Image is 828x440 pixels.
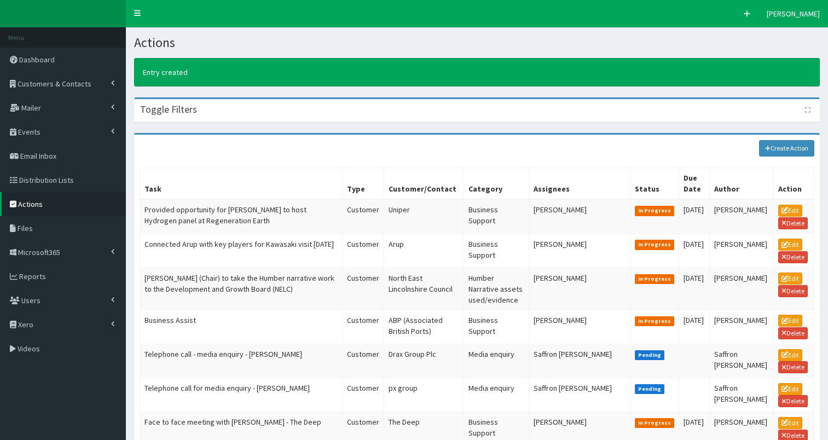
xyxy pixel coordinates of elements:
td: Customer [342,199,384,234]
span: Customers & Contacts [18,79,91,89]
span: Videos [18,344,40,354]
td: Customer [342,310,384,344]
th: Task [140,168,343,200]
td: [PERSON_NAME] [529,234,630,268]
a: Delete [778,327,808,339]
span: Mailer [21,103,41,113]
th: Status [630,168,679,200]
th: Due Date [679,168,710,200]
a: Delete [778,361,808,373]
td: [PERSON_NAME] [529,199,630,234]
th: Assignees [529,168,630,200]
span: Files [18,223,33,233]
span: In Progress [635,240,675,250]
td: Saffron [PERSON_NAME] [709,344,773,378]
td: [PERSON_NAME] [709,310,773,344]
th: Category [464,168,529,200]
td: Saffron [PERSON_NAME] [529,344,630,378]
td: Uniper [384,199,464,234]
a: Edit [778,205,802,217]
a: Delete [778,395,808,407]
td: Humber Narrative assets used/evidence [464,268,529,310]
td: Business Support [464,310,529,344]
td: Customer [342,234,384,268]
td: [DATE] [679,268,710,310]
span: Reports [19,271,46,281]
a: Delete [778,217,808,229]
th: Author [709,168,773,200]
td: Media enquiry [464,344,529,378]
span: Actions [18,199,43,209]
td: Business Support [464,199,529,234]
td: Connected Arup with key players for Kawasaki visit [DATE] [140,234,343,268]
td: [PERSON_NAME] [529,310,630,344]
td: Customer [342,344,384,378]
td: Provided opportunity for [PERSON_NAME] to host Hydrogen panel at Regeneration Earth [140,199,343,234]
span: In Progress [635,418,675,428]
span: In Progress [635,316,675,326]
span: Pending [635,384,665,394]
td: ABP (Associated British Ports) [384,310,464,344]
th: Customer/Contact [384,168,464,200]
a: Delete [778,251,808,263]
a: Edit [778,417,802,429]
a: Edit [778,239,802,251]
td: [DATE] [679,199,710,234]
td: Telephone call - media enquiry - [PERSON_NAME] [140,344,343,378]
td: [PERSON_NAME] [709,199,773,234]
td: [PERSON_NAME] (Chair) to take the Humber narrative work to the Development and Growth Board (NELC) [140,268,343,310]
span: [PERSON_NAME] [767,9,820,19]
div: Entry created [134,58,820,86]
span: Email Inbox [20,151,56,161]
td: Saffron [PERSON_NAME] [709,378,773,412]
th: Action [773,168,814,200]
a: Delete [778,285,808,297]
span: Distribution Lists [19,175,74,185]
a: Edit [778,273,802,285]
td: North East Lincolnshire Council [384,268,464,310]
span: Users [21,296,40,305]
h1: Actions [134,36,820,50]
h3: Toggle Filters [140,105,197,114]
a: Edit [778,315,802,327]
td: Business Assist [140,310,343,344]
td: Customer [342,268,384,310]
td: [PERSON_NAME] [709,234,773,268]
a: Create Action [759,140,815,157]
th: Type [342,168,384,200]
span: Pending [635,350,665,360]
td: [DATE] [679,310,710,344]
span: In Progress [635,274,675,284]
td: Telephone call for media enquiry - [PERSON_NAME] [140,378,343,412]
td: Arup [384,234,464,268]
span: Microsoft365 [18,247,60,257]
span: In Progress [635,206,675,216]
a: Edit [778,383,802,395]
td: Saffron [PERSON_NAME] [529,378,630,412]
td: px group [384,378,464,412]
td: Customer [342,378,384,412]
a: Edit [778,349,802,361]
td: [PERSON_NAME] [709,268,773,310]
span: Events [18,127,40,137]
span: Xero [18,320,33,329]
td: Business Support [464,234,529,268]
td: [DATE] [679,234,710,268]
td: [PERSON_NAME] [529,268,630,310]
td: Drax Group Plc [384,344,464,378]
span: Dashboard [19,55,55,65]
td: Media enquiry [464,378,529,412]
